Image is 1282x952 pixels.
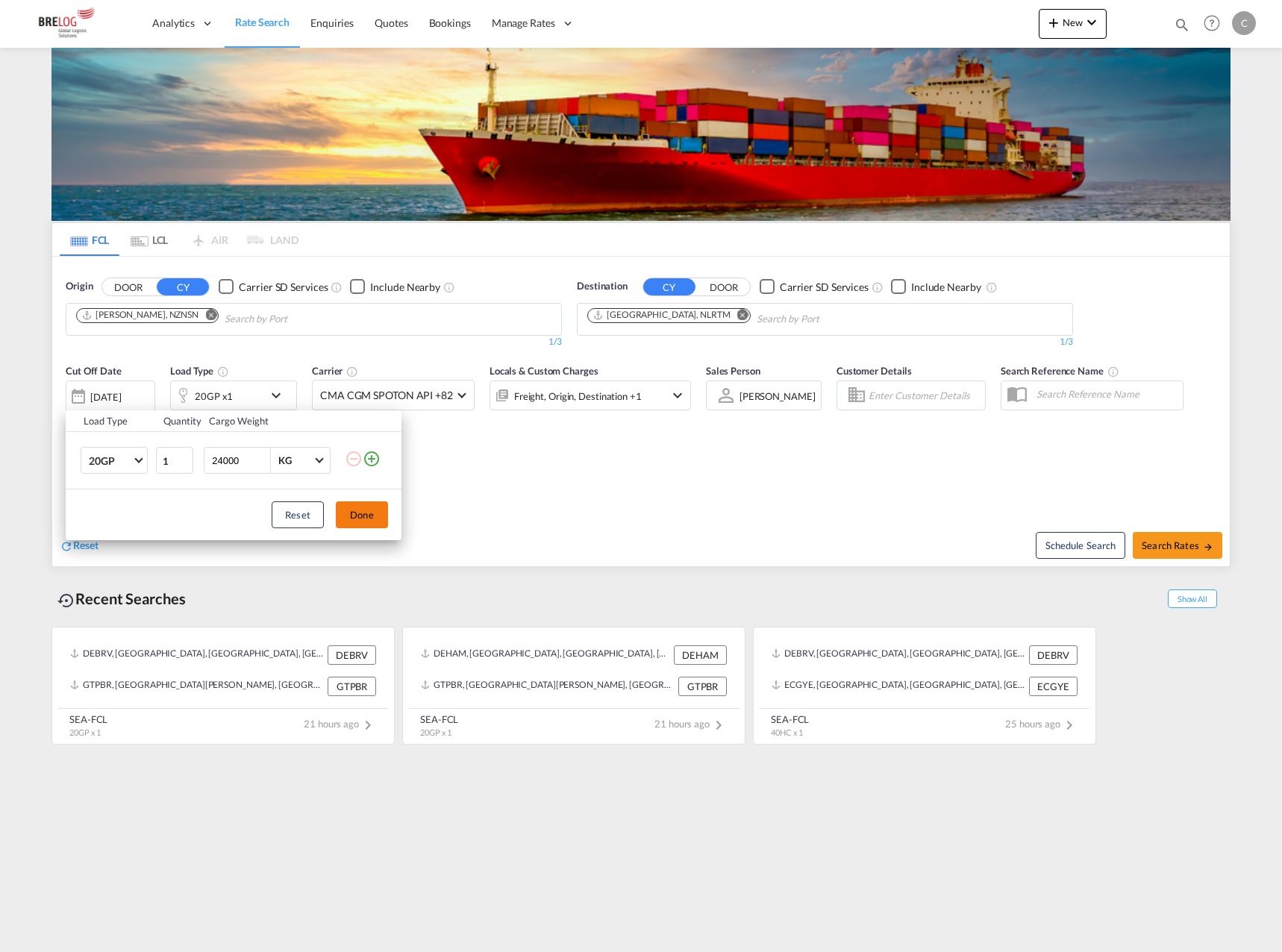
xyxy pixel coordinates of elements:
span: 20GP [89,454,132,469]
md-icon: icon-plus-circle-outline [363,450,381,468]
md-icon: icon-minus-circle-outline [345,450,363,468]
div: Cargo Weight [209,414,336,428]
div: KG [278,454,292,466]
input: Qty [156,447,193,474]
th: Quantity [154,410,201,432]
th: Load Type [66,410,154,432]
md-select: Choose: 20GP [81,447,148,474]
button: Done [336,501,388,528]
input: Enter Weight [210,448,270,473]
button: Reset [272,501,324,528]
